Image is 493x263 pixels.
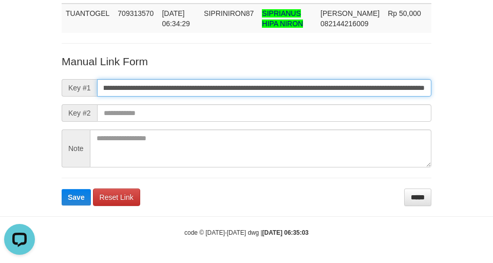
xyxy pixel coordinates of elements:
[162,9,190,28] span: [DATE] 06:34:29
[62,79,97,97] span: Key #1
[204,9,254,17] span: SIPRINIRON87
[62,4,113,33] td: TUANTOGEL
[62,189,91,205] button: Save
[184,229,309,236] small: code © [DATE]-[DATE] dwg |
[4,4,35,35] button: Open LiveChat chat widget
[68,193,85,201] span: Save
[320,9,380,17] span: [PERSON_NAME]
[93,189,140,206] a: Reset Link
[62,129,90,167] span: Note
[388,9,421,17] span: Rp 50,000
[113,4,158,33] td: 709313570
[262,229,309,236] strong: [DATE] 06:35:03
[62,104,97,122] span: Key #2
[100,193,134,201] span: Reset Link
[62,54,431,69] p: Manual Link Form
[320,20,368,28] span: Copy 082144216009 to clipboard
[262,9,303,28] span: Nama rekening >18 huruf, harap diedit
